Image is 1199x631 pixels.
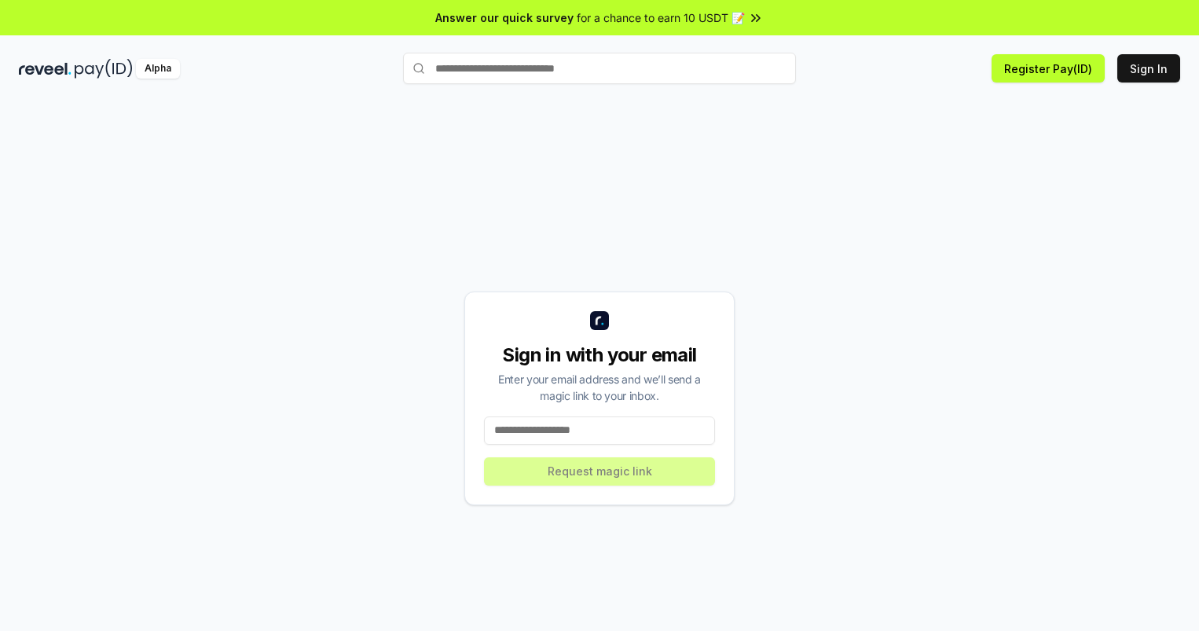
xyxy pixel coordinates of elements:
img: reveel_dark [19,59,71,79]
div: Sign in with your email [484,343,715,368]
button: Sign In [1117,54,1180,83]
img: pay_id [75,59,133,79]
span: for a chance to earn 10 USDT 📝 [577,9,745,26]
button: Register Pay(ID) [992,54,1105,83]
div: Enter your email address and we’ll send a magic link to your inbox. [484,371,715,404]
span: Answer our quick survey [435,9,574,26]
img: logo_small [590,311,609,330]
div: Alpha [136,59,180,79]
